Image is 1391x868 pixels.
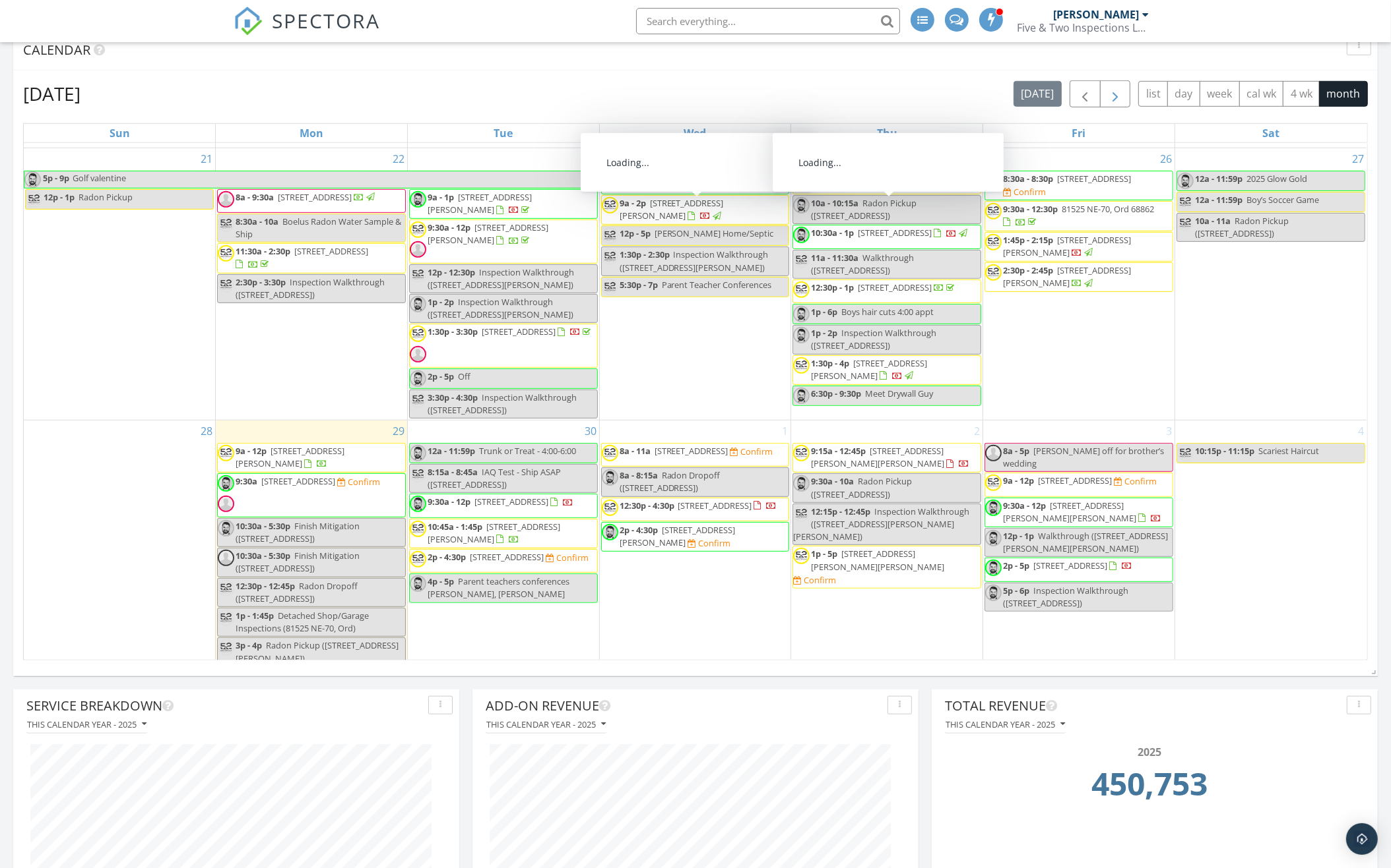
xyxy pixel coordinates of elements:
[602,248,618,265] img: 5and2logo.png
[985,201,1173,231] a: 9:30a - 12:30p 81525 NE-70, Ord 68862
[410,370,426,387] img: 08.jpg
[407,148,599,420] td: Go to September 23, 2025
[218,445,234,461] img: 5and2logo.png
[793,388,810,404] img: 08.jpg
[1163,420,1175,442] a: Go to October 3, 2025
[599,420,791,668] td: Go to October 1, 2025
[793,357,810,374] img: 5and2logo.png
[971,420,983,442] a: Go to October 2, 2025
[985,232,1173,262] a: 1:45p - 2:15p [STREET_ADDRESS][PERSON_NAME]
[1003,530,1168,554] span: Walkthrough ([STREET_ADDRESS][PERSON_NAME][PERSON_NAME])
[985,264,1002,281] img: 5and2logo.png
[730,446,773,458] a: Confirm
[983,420,1175,668] td: Go to October 3, 2025
[234,18,380,45] a: SPECTORA
[811,173,957,185] a: 8a - 11a [STREET_ADDRESS]
[811,252,858,264] span: 11a - 11:30a
[793,475,810,492] img: 08.jpg
[410,241,426,258] img: default-user-f0147aede5fd5fa78ca7ade42f37bd4542148d508eef1c3d3ea960f66861d68b.jpg
[793,225,981,248] a: 10:30a - 1p [STREET_ADDRESS]
[26,191,42,208] img: 5and2logo.png
[965,148,983,169] a: Go to September 25, 2025
[428,296,454,308] span: 1p - 2p
[410,466,426,482] img: 5and2logo.png
[428,521,482,533] span: 10:45a - 1:45p
[1003,234,1131,258] a: 1:45p - 2:15p [STREET_ADDRESS][PERSON_NAME]
[811,388,861,399] span: 6:30p - 9:30p
[410,221,426,238] img: 5and2logo.png
[409,519,598,548] a: 10:45a - 1:45p [STREET_ADDRESS][PERSON_NAME]
[1003,264,1053,276] span: 2:30p - 2:45p
[218,191,234,208] img: default-user-f0147aede5fd5fa78ca7ade42f37bd4542148d508eef1c3d3ea960f66861d68b.jpg
[811,306,837,318] span: 1p - 6p
[601,171,790,194] a: 8:30a - 11a [STREET_ADDRESS]
[1157,148,1175,169] a: Go to September 26, 2025
[198,148,215,169] a: Go to September 21, 2025
[1246,194,1319,206] span: Boy’s Soccer Game
[236,191,274,203] span: 8a - 9:30a
[811,227,854,239] span: 10:30a - 1p
[1003,234,1053,246] span: 1:45p - 2:15p
[1100,80,1131,107] button: Next month
[811,327,936,351] span: Inspection Walkthrough ([STREET_ADDRESS])
[1355,420,1367,442] a: Go to October 4, 2025
[793,306,810,322] img: 08.jpg
[811,445,944,469] span: [STREET_ADDRESS][PERSON_NAME][PERSON_NAME]
[1003,173,1131,185] a: 8:30a - 8:30p [STREET_ADDRESS]
[655,227,774,239] span: [PERSON_NAME] Home/Septic
[234,7,263,36] img: The Best Home Inspection Software - Spectora
[804,575,836,585] div: Confirm
[24,171,41,188] img: 08.jpg
[1003,530,1034,542] span: 12p - 1p
[428,445,475,457] span: 12a - 11:59p
[793,506,969,542] span: Inspection Walkthrough ([STREET_ADDRESS][PERSON_NAME][PERSON_NAME])
[236,550,290,562] span: 10:30a - 5:30p
[79,191,133,203] span: Radon Pickup
[1003,186,1046,198] a: Confirm
[236,216,401,240] span: Boelus Radon Water Sample & Ship
[409,549,598,573] a: 2p - 4:30p [STREET_ADDRESS] Confirm
[1114,475,1157,488] a: Confirm
[793,281,810,298] img: 5and2logo.png
[841,306,934,318] span: Boys hair cuts 4:00 appt
[791,148,983,420] td: Go to September 25, 2025
[858,281,932,293] span: [STREET_ADDRESS]
[620,524,658,536] span: 2p - 4:30p
[236,475,257,487] span: 9:30a
[458,370,470,382] span: Off
[602,524,618,540] img: 08.jpg
[236,550,360,574] span: Finish Mitigation ([STREET_ADDRESS])
[236,216,278,227] span: 8:30a - 10a
[811,357,927,382] a: 1:30p - 4p [STREET_ADDRESS][PERSON_NAME]
[811,475,854,487] span: 9:30a - 10a
[662,279,772,291] span: Parent Teacher Conferences
[793,279,981,303] a: 12:30p - 1p [STREET_ADDRESS]
[428,191,454,203] span: 9a - 1p
[1167,81,1200,107] button: day
[294,245,368,257] span: [STREET_ADDRESS]
[428,221,548,246] a: 9:30a - 12p [STREET_ADDRESS][PERSON_NAME]
[428,296,573,320] span: Inspection Walkthrough ([STREET_ADDRESS][PERSON_NAME])
[1053,8,1139,21] div: [PERSON_NAME]
[985,203,1002,219] img: 5and2logo.png
[409,494,598,517] a: 9:30a - 12p [STREET_ADDRESS]
[983,148,1175,420] td: Go to September 26, 2025
[811,227,969,239] a: 10:30a - 1p [STREET_ADDRESS]
[236,580,295,592] span: 12:30p - 12:45p
[1283,81,1320,107] button: 4 wk
[620,500,777,511] a: 12:30p - 4:30p [STREET_ADDRESS]
[811,281,957,293] a: 12:30p - 1p [STREET_ADDRESS]
[793,171,981,194] a: 8a - 11a [STREET_ADDRESS]
[1003,203,1154,227] a: 9:30a - 12:30p 81525 NE-70, Ord 68862
[620,469,721,494] span: Radon Dropoff ([STREET_ADDRESS])
[410,496,426,512] img: 08.jpg
[1200,81,1240,107] button: week
[216,148,408,420] td: Go to September 22, 2025
[1070,80,1101,107] button: Previous month
[236,276,286,288] span: 2:30p - 3:30p
[811,548,944,572] a: 1p - 5p [STREET_ADDRESS][PERSON_NAME][PERSON_NAME]
[474,496,548,507] span: [STREET_ADDRESS]
[620,500,674,511] span: 12:30p - 4:30p
[620,469,658,481] span: 8a - 8:15a
[236,245,290,257] span: 11:30a - 2:30p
